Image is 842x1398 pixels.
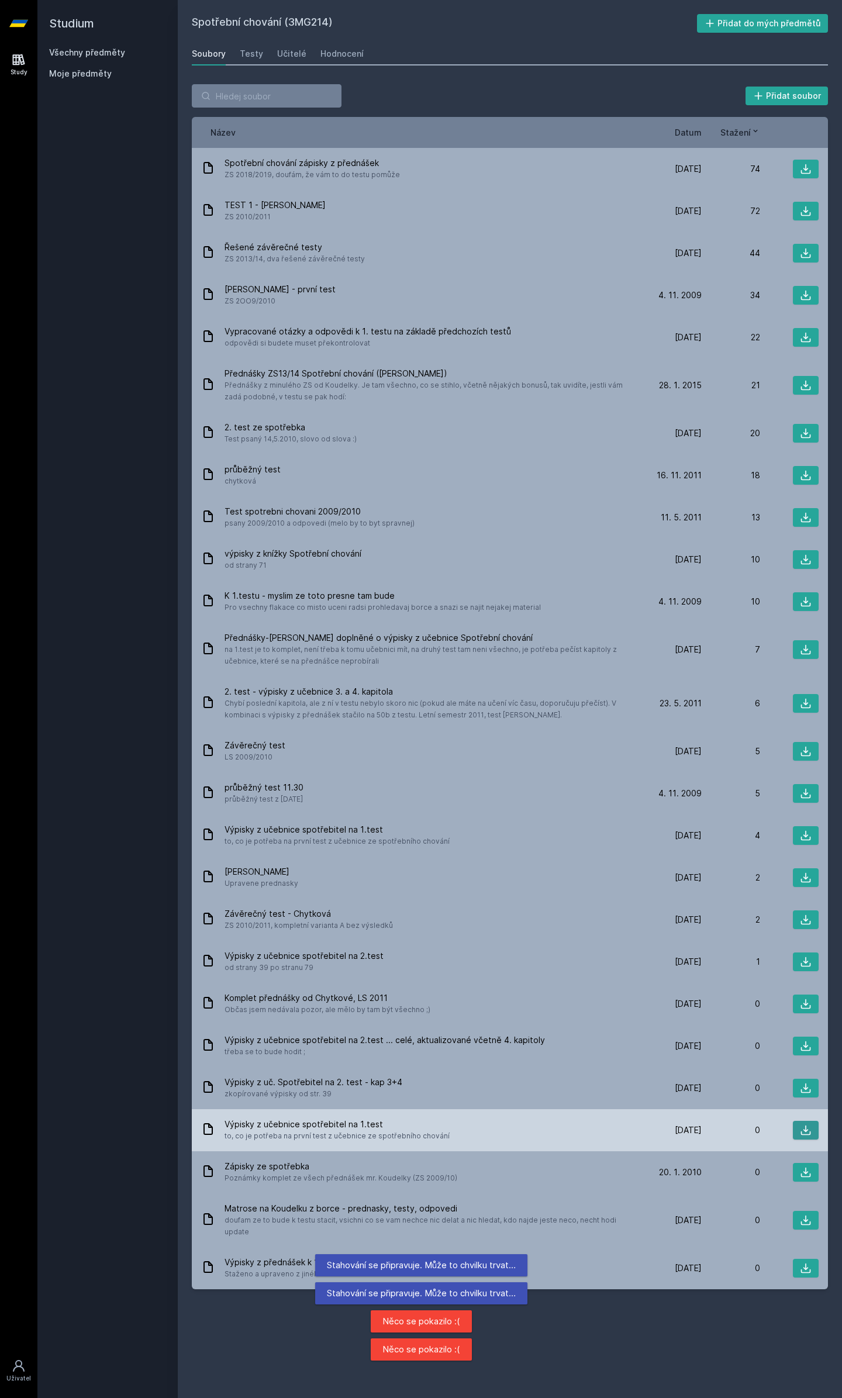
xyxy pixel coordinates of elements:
span: [DATE] [675,332,702,343]
span: Komplet přednášky od Chytkové, LS 2011 [225,992,430,1004]
span: [DATE] [675,205,702,217]
span: Spotřební chování zápisky z přednášek [225,157,400,169]
span: od strany 39 po stranu 79 [225,962,384,974]
div: 34 [702,289,760,301]
div: Učitelé [277,48,306,60]
span: 4. 11. 2009 [658,596,702,607]
span: [DATE] [675,998,702,1010]
button: Přidat soubor [746,87,829,105]
div: Study [11,68,27,77]
span: [DATE] [675,163,702,175]
div: 0 [702,1166,760,1178]
button: Stažení [720,126,760,139]
div: 5 [702,745,760,757]
div: 6 [702,698,760,709]
span: ZS 2010/2011, kompletní varianta A bez výsledků [225,920,393,931]
div: 5 [702,788,760,799]
span: Zápisky ze spotřebka [225,1161,457,1172]
div: Hodnocení [320,48,364,60]
span: [DATE] [675,956,702,968]
span: Pro vsechny flakace co misto uceni radsi prohledavaj borce a snazi se najit nejakej material [225,602,541,613]
span: [DATE] [675,644,702,655]
div: 10 [702,554,760,565]
span: na 1.test je to komplet, není třeba k tomu učebnici mít, na druhý test tam neni všechno, je potře... [225,644,639,667]
span: průběžný test [225,464,281,475]
span: 11. 5. 2011 [661,512,702,523]
div: 7 [702,644,760,655]
span: 4. 11. 2009 [658,788,702,799]
span: Občas jsem nedávala pozor, ale mělo by tam být všechno ;) [225,1004,430,1016]
div: 21 [702,379,760,391]
a: Study [2,47,35,82]
div: Stahování se připravuje. Může to chvilku trvat… [315,1282,527,1304]
span: výpisky z knížky Spotřební chování [225,548,361,560]
span: 23. 5. 2011 [660,698,702,709]
span: Řešené závěrečné testy [225,241,365,253]
div: Něco se pokazilo :( [371,1310,472,1333]
span: 2. test ze spotřebka [225,422,357,433]
span: průběžný test 11.30 [225,782,303,793]
span: Přednášky z minulého ZS od Koudelky. Je tam všechno, co se stihlo, včetně nějakých bonusů, tak uv... [225,379,639,403]
button: Název [210,126,236,139]
span: chytková [225,475,281,487]
div: 0 [702,1040,760,1052]
a: Všechny předměty [49,47,125,57]
span: [DATE] [675,1214,702,1226]
h2: Spotřební chování (3MG214) [192,14,697,33]
a: Soubory [192,42,226,65]
span: Test spotrebni chovani 2009/2010 [225,506,415,517]
span: 20. 1. 2010 [659,1166,702,1178]
span: Výpisky z přednášek k 1. testu [225,1257,384,1268]
div: 10 [702,596,760,607]
div: Testy [240,48,263,60]
div: 0 [702,1262,760,1274]
div: Soubory [192,48,226,60]
a: Testy [240,42,263,65]
div: 0 [702,1214,760,1226]
span: Přednášky-[PERSON_NAME] doplněné o výpisky z učebnice Spotřební chování [225,632,639,644]
div: 0 [702,1124,760,1136]
span: psany 2009/2010 a odpovedi (melo by to byt spravnej) [225,517,415,529]
div: 72 [702,205,760,217]
span: Výpisky z uč. Spotřebitel na 2. test - kap 3+4 [225,1076,402,1088]
div: Uživatel [6,1374,31,1383]
span: [DATE] [675,830,702,841]
div: Něco se pokazilo :( [371,1338,472,1361]
span: ZS 2010/2011 [225,211,326,223]
div: 18 [702,470,760,481]
a: Hodnocení [320,42,364,65]
span: Poznámky komplet ze všech přednášek mr. Koudelky (ZS 2009/10) [225,1172,457,1184]
span: [DATE] [675,554,702,565]
span: Test psaný 14,5.2010, slovo od slova :) [225,433,357,445]
a: Učitelé [277,42,306,65]
span: LS 2009/2010 [225,751,285,763]
span: Chybí poslední kapitola, ale z ní v testu nebylo skoro nic (pokud ale máte na učení víc času, dop... [225,698,639,721]
span: [DATE] [675,1262,702,1274]
span: ZS 2OO9/2010 [225,295,336,307]
span: zkopírované výpisky od str. 39 [225,1088,402,1100]
span: Závěrečný test [225,740,285,751]
div: 44 [702,247,760,259]
span: to, co je potřeba na první test z učebnice ze spotřebního chování [225,836,450,847]
span: 16. 11. 2011 [657,470,702,481]
span: Stažení [720,126,751,139]
span: odpovědi si budete muset překontrolovat [225,337,511,349]
span: [DATE] [675,1040,702,1052]
div: 2 [702,914,760,926]
span: Matrose na Koudelku z borce - prednasky, testy, odpovedi [225,1203,639,1214]
span: [DATE] [675,1124,702,1136]
span: ZS 2018/2019, doufám, že vám to do testu pomůže [225,169,400,181]
span: [DATE] [675,745,702,757]
span: [DATE] [675,1082,702,1094]
span: od strany 71 [225,560,361,571]
span: to, co je potřeba na první test z učebnice ze spotřebního chování [225,1130,450,1142]
span: [PERSON_NAME] [225,866,298,878]
div: 74 [702,163,760,175]
span: [DATE] [675,427,702,439]
button: Přidat do mých předmětů [697,14,829,33]
span: Výpisky z učebnice spotřebitel na 2.test [225,950,384,962]
div: 0 [702,1082,760,1094]
span: ZS 2013/14, dva řešené závěrečné testy [225,253,365,265]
